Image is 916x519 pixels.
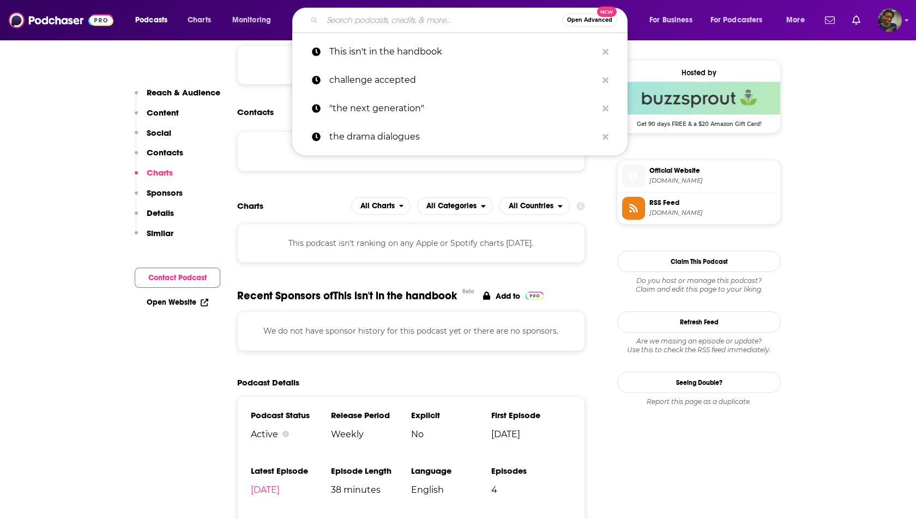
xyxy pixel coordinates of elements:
[331,410,411,420] h3: Release Period
[411,410,491,420] h3: Explicit
[878,8,902,32] button: Show profile menu
[251,410,331,420] h3: Podcast Status
[703,11,779,29] button: open menu
[251,485,280,495] a: [DATE]
[251,325,571,337] p: We do not have sponsor history for this podcast yet or there are no sponsors.
[878,8,902,32] span: Logged in as sabrinajohnson
[411,485,491,495] span: English
[329,94,597,123] p: "the next generation"
[237,377,299,388] h2: Podcast Details
[180,11,218,29] a: Charts
[622,165,776,188] a: Official Website[DOMAIN_NAME]
[331,466,411,476] h3: Episode Length
[135,167,173,188] button: Charts
[237,102,274,123] h2: Contacts
[351,197,411,215] button: open menu
[417,197,493,215] h2: Categories
[618,82,780,114] img: Buzzsprout Deal: Get 90 days FREE & a $20 Amazon Gift Card!
[237,45,585,85] div: This podcast does not have social handles yet.
[786,13,805,28] span: More
[251,429,331,439] div: Active
[292,123,628,151] a: the drama dialogues
[491,429,571,439] span: [DATE]
[322,11,562,29] input: Search podcasts, credits, & more...
[128,11,182,29] button: open menu
[618,82,780,126] a: Buzzsprout Deal: Get 90 days FREE & a $20 Amazon Gift Card!
[617,251,781,272] button: Claim This Podcast
[649,177,776,185] span: buzzsprout.com
[649,13,692,28] span: For Business
[597,7,617,17] span: New
[821,11,839,29] a: Show notifications dropdown
[188,13,211,28] span: Charts
[329,123,597,151] p: the drama dialogues
[135,107,179,128] button: Content
[617,311,781,333] button: Refresh Feed
[135,128,171,148] button: Social
[351,197,411,215] h2: Platforms
[9,10,113,31] img: Podchaser - Follow, Share and Rate Podcasts
[135,188,183,208] button: Sponsors
[417,197,493,215] button: open menu
[237,201,263,211] h2: Charts
[649,166,776,176] span: Official Website
[147,87,220,98] p: Reach & Audience
[509,202,553,210] span: All Countries
[462,288,474,295] div: Beta
[848,11,865,29] a: Show notifications dropdown
[147,107,179,118] p: Content
[649,209,776,217] span: feeds.buzzsprout.com
[147,188,183,198] p: Sponsors
[360,202,395,210] span: All Charts
[292,94,628,123] a: "the next generation"
[499,197,570,215] button: open menu
[331,485,411,495] span: 38 minutes
[147,208,174,218] p: Details
[617,397,781,406] div: Report this page as a duplicate.
[491,485,571,495] span: 4
[329,38,597,66] p: This isn't in the handbook
[251,466,331,476] h3: Latest Episode
[617,372,781,393] a: Seeing Double?
[496,291,520,301] p: Add to
[331,429,411,439] span: Weekly
[642,11,706,29] button: open menu
[617,337,781,354] div: Are we missing an episode or update? Use this to check the RSS feed immediately.
[411,466,491,476] h3: Language
[232,13,271,28] span: Monitoring
[237,131,585,171] div: for contacts for this podcast.
[618,114,780,128] span: Get 90 days FREE & a $20 Amazon Gift Card!
[483,289,544,303] a: Add to
[526,292,544,300] img: Pro Logo
[329,66,597,94] p: challenge accepted
[779,11,818,29] button: open menu
[147,147,183,158] p: Contacts
[147,167,173,178] p: Charts
[147,128,171,138] p: Social
[426,202,477,210] span: All Categories
[147,298,208,307] a: Open Website
[617,276,781,294] div: Claim and edit this page to your liking.
[878,8,902,32] img: User Profile
[562,14,617,27] button: Open AdvancedNew
[617,276,781,285] span: Do you host or manage this podcast?
[135,13,167,28] span: Podcasts
[649,198,776,208] span: RSS Feed
[135,147,183,167] button: Contacts
[491,466,571,476] h3: Episodes
[237,224,585,263] div: This podcast isn't ranking on any Apple or Spotify charts [DATE].
[135,268,220,288] button: Contact Podcast
[710,13,763,28] span: For Podcasters
[237,289,457,303] span: Recent Sponsors of This isn't in the handbook
[567,17,612,23] span: Open Advanced
[622,197,776,220] a: RSS Feed[DOMAIN_NAME]
[135,228,173,248] button: Similar
[225,11,285,29] button: open menu
[303,8,638,33] div: Search podcasts, credits, & more...
[292,38,628,66] a: This isn't in the handbook
[618,68,780,77] div: Hosted by
[491,410,571,420] h3: First Episode
[135,208,174,228] button: Details
[135,87,220,107] button: Reach & Audience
